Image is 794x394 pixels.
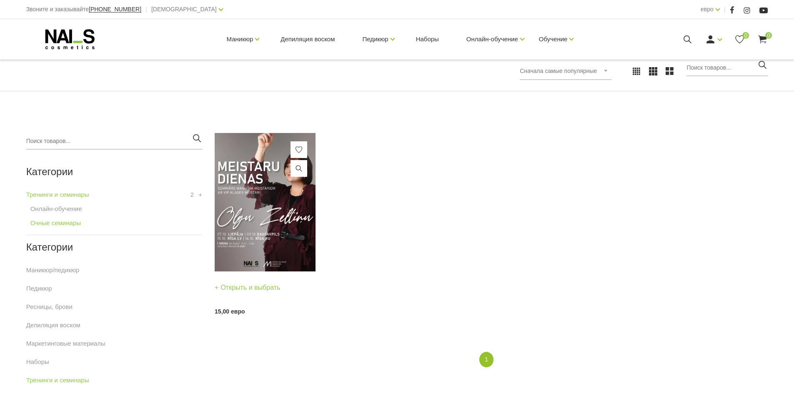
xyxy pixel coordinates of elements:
a: + [198,190,202,200]
font: евро [701,6,714,13]
a: Депиляция воском [26,320,80,330]
font: Обучение [539,35,568,43]
font: | [724,5,726,13]
a: Тренинги и семинары [26,375,89,385]
font: | [145,5,147,13]
a: Ресницы, брови [26,302,73,312]
font: Маникюр [227,35,253,43]
a: Онлайн-обучение [466,23,518,56]
font: Маникюр/педикюр [26,266,79,274]
a: [PHONE_NUMBER] [89,6,141,13]
a: Обучение [539,23,568,56]
font: 15,00 евро [215,308,245,315]
a: Педикюр [363,23,388,56]
font: Депиляция воском [281,35,335,43]
font: Онлайн-обучение [30,205,82,212]
font: Наборы [416,35,439,43]
font: Тренинги и семинары [26,191,89,198]
font: Сначала самые популярные [520,68,597,74]
font: + [198,191,202,198]
a: евро [701,4,714,14]
nav: каталог-список-продукции [215,352,768,367]
font: Онлайн-обучение [466,35,518,43]
font: Звоните и заказывайте [26,6,89,13]
font: Категории [26,166,73,177]
font: Депиляция воском [26,321,80,329]
font: Очные семинары [30,219,81,226]
font: Ресницы, брови [26,303,73,310]
font: 0 [767,32,770,39]
a: [DEMOGRAPHIC_DATA] [151,4,217,14]
a: Педикюр [26,284,52,294]
a: Открыть и выбрать [215,282,280,294]
input: Поиск товаров... [26,133,202,150]
a: Очные семинары [30,218,81,228]
font: Тренинги и семинары [26,376,89,384]
a: 0 [734,34,745,45]
a: Наборы [409,19,446,59]
font: 1 [485,356,488,363]
font: 0 [744,32,747,39]
font: Педикюр [363,35,388,43]
font: 2 [190,191,194,198]
a: Маникюр [227,23,253,56]
font: Категории [26,241,73,253]
a: Тренинги и семинары [26,190,89,200]
a: Онлайн-обучение [30,204,82,214]
input: Поиск товаров... [686,60,768,76]
img: ✨ Дни мастеров с Ольгой Зелтиней 2025 ✨🍂 ОСЕНЬ / Семинар для мастеров маникюра 🍂📍 Лиепая - 7 октя... [215,133,315,271]
font: Маркетинговые материалы [26,340,105,347]
font: Педикюр [26,285,52,292]
font: [DEMOGRAPHIC_DATA] [151,6,217,13]
a: Маркетинговые материалы [26,339,105,349]
a: 0 [757,34,768,45]
a: Маникюр/педикюр [26,265,79,275]
font: Наборы [26,358,49,365]
a: Депиляция воском [274,19,341,59]
font: Открыть и выбрать [220,284,280,291]
a: Наборы [26,357,49,367]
